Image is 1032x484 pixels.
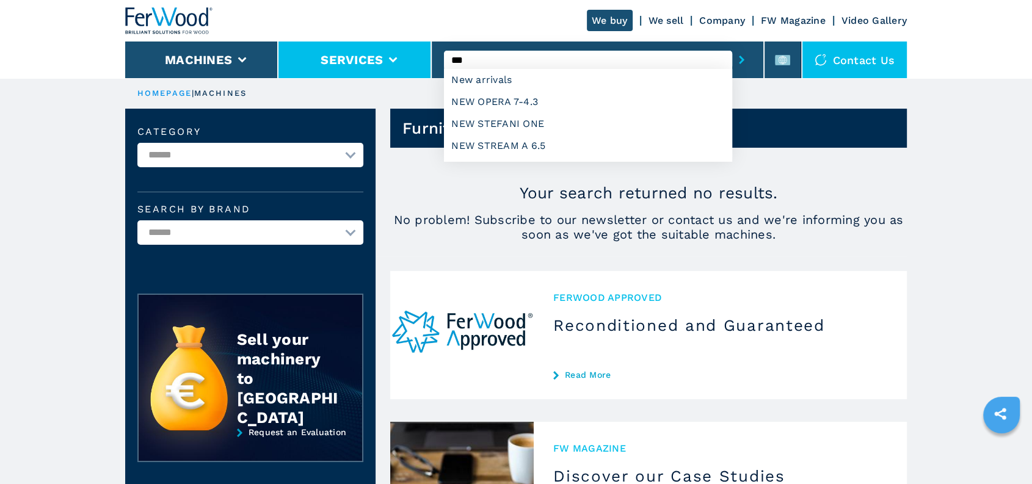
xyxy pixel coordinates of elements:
[390,183,907,203] p: Your search returned no results.
[761,15,826,26] a: FW Magazine
[815,54,827,66] img: Contact us
[444,135,732,157] div: NEW STREAM A 6.5
[553,441,887,455] span: FW MAGAZINE
[165,52,232,67] button: Machines
[321,52,383,67] button: Services
[125,7,213,34] img: Ferwood
[137,204,363,214] label: Search by brand
[194,88,247,99] p: machines
[390,271,534,399] img: Reconditioned and Guaranteed
[553,291,887,305] span: Ferwood Approved
[553,316,887,335] h3: Reconditioned and Guaranteed
[137,427,363,471] a: Request an Evaluation
[390,212,907,242] span: No problem! Subscribe to our newsletter or contact us and we're informing you as soon as we've go...
[841,15,907,26] a: Video Gallery
[444,91,732,113] div: NEW OPERA 7-4.3
[137,88,192,98] a: HOMEPAGE
[402,118,648,138] h1: Furniture Production Machines
[802,42,907,78] div: Contact us
[985,399,1016,429] a: sharethis
[237,330,338,427] div: Sell your machinery to [GEOGRAPHIC_DATA]
[137,127,363,137] label: Category
[699,15,745,26] a: Company
[732,46,751,74] button: submit-button
[553,370,887,380] a: Read More
[980,429,1023,475] iframe: Chat
[587,10,633,31] a: We buy
[649,15,684,26] a: We sell
[444,113,732,135] div: NEW STEFANI ONE
[444,69,732,91] div: New arrivals
[192,88,194,98] span: |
